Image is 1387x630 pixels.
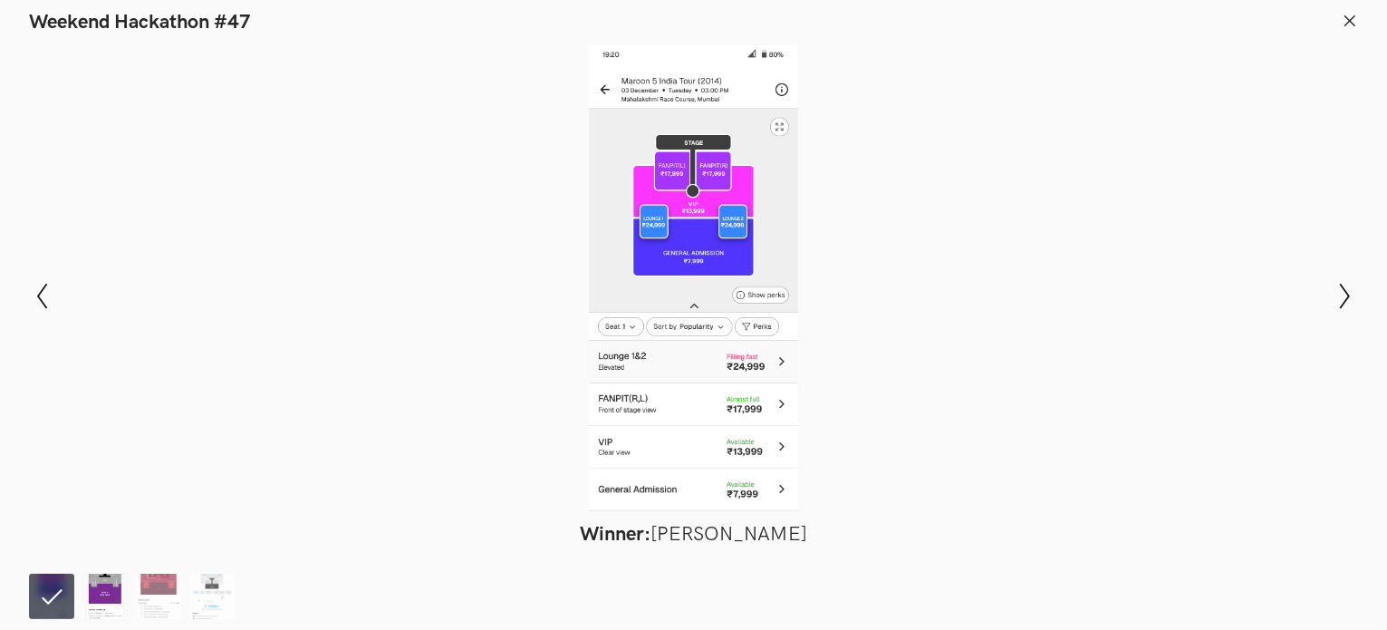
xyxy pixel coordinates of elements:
img: Hackathon_47_Solution_Lute.png [136,574,181,619]
img: BookMyShow.png [82,574,128,619]
h1: Weekend Hackathon #47 [29,11,251,34]
img: BookMyShow.png [189,574,235,619]
strong: Winner: [580,522,650,547]
figcaption: [PERSON_NAME] [150,522,1238,547]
